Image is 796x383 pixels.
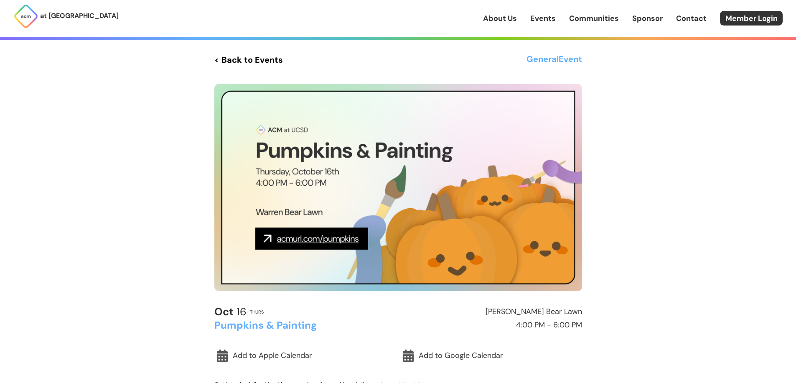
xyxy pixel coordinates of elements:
h2: 4:00 PM - 6:00 PM [402,321,582,329]
h2: Thurs [250,309,264,314]
b: Oct [214,305,234,319]
a: Sponsor [632,13,663,24]
a: Add to Google Calendar [400,346,582,365]
a: Events [530,13,556,24]
h2: 16 [214,306,247,318]
h3: General Event [526,52,582,67]
a: Contact [676,13,707,24]
h2: Pumpkins & Painting [214,320,394,331]
a: at [GEOGRAPHIC_DATA] [13,4,119,29]
a: Add to Apple Calendar [214,346,396,365]
a: Member Login [720,11,783,26]
a: < Back to Events [214,52,283,67]
h2: [PERSON_NAME] Bear Lawn [402,308,582,316]
a: Communities [569,13,619,24]
img: ACM Logo [13,4,38,29]
a: About Us [483,13,517,24]
img: Event Cover Photo [214,84,582,291]
p: at [GEOGRAPHIC_DATA] [40,10,119,21]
